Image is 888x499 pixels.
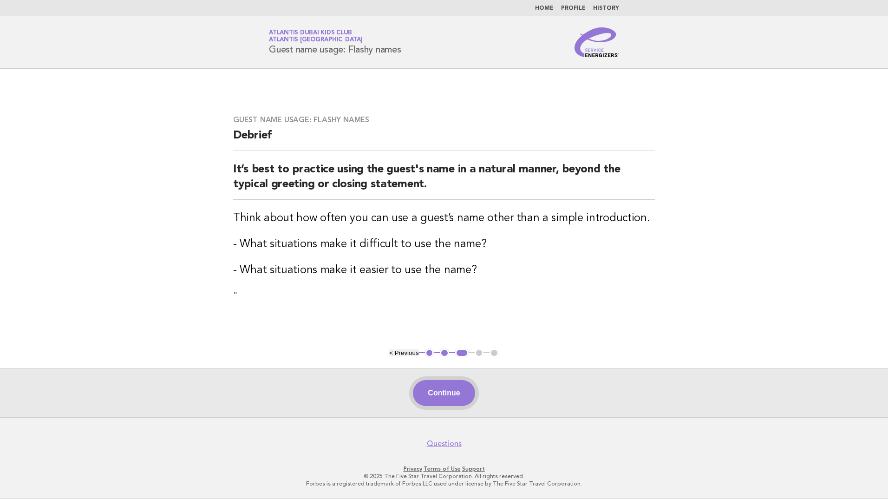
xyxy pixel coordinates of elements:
[233,162,655,200] h2: It’s best to practice using the guest's name in a natural manner, beyond the typical greeting or ...
[455,348,469,358] button: 3
[404,466,422,472] a: Privacy
[160,465,728,473] p: · ·
[233,115,655,125] h3: Guest name usage: Flashy names
[413,380,475,406] button: Continue
[440,348,449,358] button: 2
[561,6,586,11] a: Profile
[160,480,728,487] p: Forbes is a registered trademark of Forbes LLC used under license by The Five Star Travel Corpora...
[424,466,461,472] a: Terms of Use
[233,263,655,278] h3: - What situations make it easier to use the name?
[269,30,401,54] h1: Guest name usage: Flashy names
[427,439,462,448] a: Questions
[389,349,418,356] button: < Previous
[593,6,619,11] a: History
[535,6,554,11] a: Home
[233,128,655,151] h2: Debrief
[233,289,655,302] p: "
[575,27,619,57] img: Service Energizers
[160,473,728,480] p: © 2025 The Five Star Travel Corporation. All rights reserved.
[269,30,363,43] a: Atlantis Dubai Kids ClubAtlantis [GEOGRAPHIC_DATA]
[425,348,434,358] button: 1
[233,237,655,252] h3: - What situations make it difficult to use the name?
[462,466,485,472] a: Support
[233,211,655,226] h3: Think about how often you can use a guest’s name other than a simple introduction.
[269,37,363,43] span: Atlantis [GEOGRAPHIC_DATA]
